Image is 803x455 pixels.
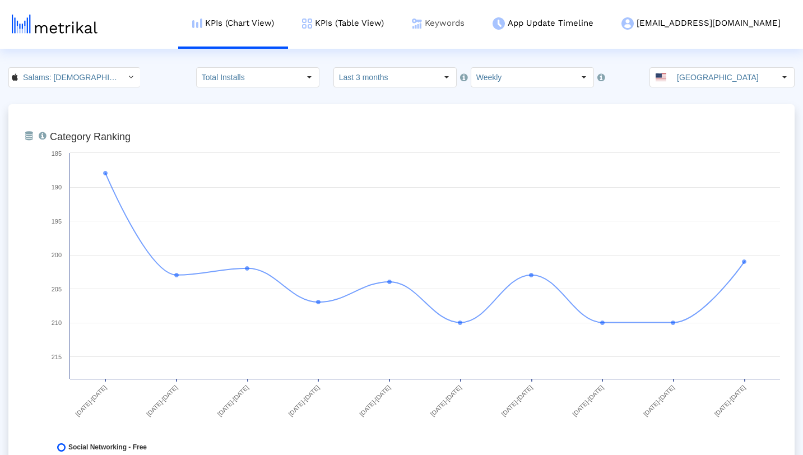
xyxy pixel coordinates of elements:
img: kpi-table-menu-icon.png [302,18,312,29]
text: 200 [52,252,62,258]
text: 215 [52,354,62,360]
tspan: Category Ranking [50,131,131,142]
text: [DATE]-[DATE] [713,384,747,417]
text: 185 [52,150,62,157]
div: Select [775,68,794,87]
text: [DATE]-[DATE] [500,384,533,417]
img: keywords.png [412,18,422,29]
div: Select [300,68,319,87]
div: Select [121,68,140,87]
text: [DATE]-[DATE] [358,384,392,417]
text: [DATE]-[DATE] [429,384,463,417]
text: 205 [52,286,62,292]
img: my-account-menu-icon.png [621,17,634,30]
img: kpi-chart-menu-icon.png [192,18,202,28]
text: [DATE]-[DATE] [571,384,605,417]
text: 210 [52,319,62,326]
div: Select [437,68,456,87]
text: 190 [52,184,62,191]
text: 195 [52,218,62,225]
div: Select [574,68,593,87]
text: [DATE]-[DATE] [74,384,108,417]
span: Social Networking - Free [68,443,147,452]
img: app-update-menu-icon.png [493,17,505,30]
text: [DATE]-[DATE] [642,384,676,417]
text: [DATE]-[DATE] [145,384,179,417]
text: [DATE]-[DATE] [216,384,250,417]
img: metrical-logo-light.png [12,15,98,34]
text: [DATE]-[DATE] [287,384,321,417]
